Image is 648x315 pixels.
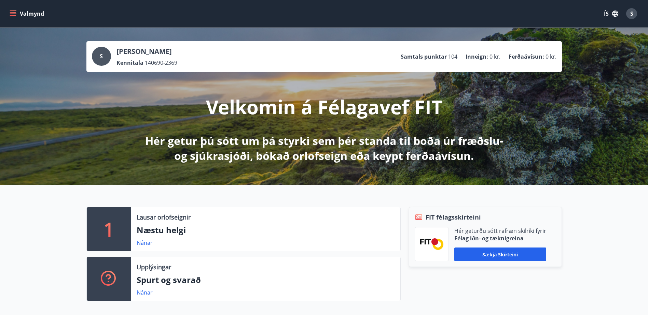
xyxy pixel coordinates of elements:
[137,239,153,246] a: Nánar
[509,53,544,60] p: Ferðaávísun :
[104,216,114,242] p: 1
[116,59,143,66] p: Kennitala
[623,5,640,22] button: S
[546,53,556,60] span: 0 kr.
[100,52,103,60] span: S
[137,289,153,296] a: Nánar
[448,53,457,60] span: 104
[137,213,191,222] p: Lausar orlofseignir
[420,238,443,250] img: FPQVkF9lTnNbbaRSFyT17YYeljoOGk5m51IhT0bO.png
[454,227,546,235] p: Hér geturðu sótt rafræn skilríki fyrir
[137,262,171,271] p: Upplýsingar
[454,235,546,242] p: Félag iðn- og tæknigreina
[454,247,546,261] button: Sækja skírteini
[401,53,447,60] p: Samtals punktar
[426,213,481,222] span: FIT félagsskírteini
[206,94,442,120] p: Velkomin á Félagavef FIT
[137,224,395,236] p: Næstu helgi
[8,7,47,20] button: menu
[466,53,488,60] p: Inneign :
[600,7,622,20] button: ÍS
[144,133,505,163] p: Hér getur þú sótt um þá styrki sem þér standa til boða úr fræðslu- og sjúkrasjóði, bókað orlofsei...
[630,10,633,17] span: S
[137,274,395,286] p: Spurt og svarað
[490,53,500,60] span: 0 kr.
[116,47,177,56] p: [PERSON_NAME]
[145,59,177,66] span: 140690-2369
